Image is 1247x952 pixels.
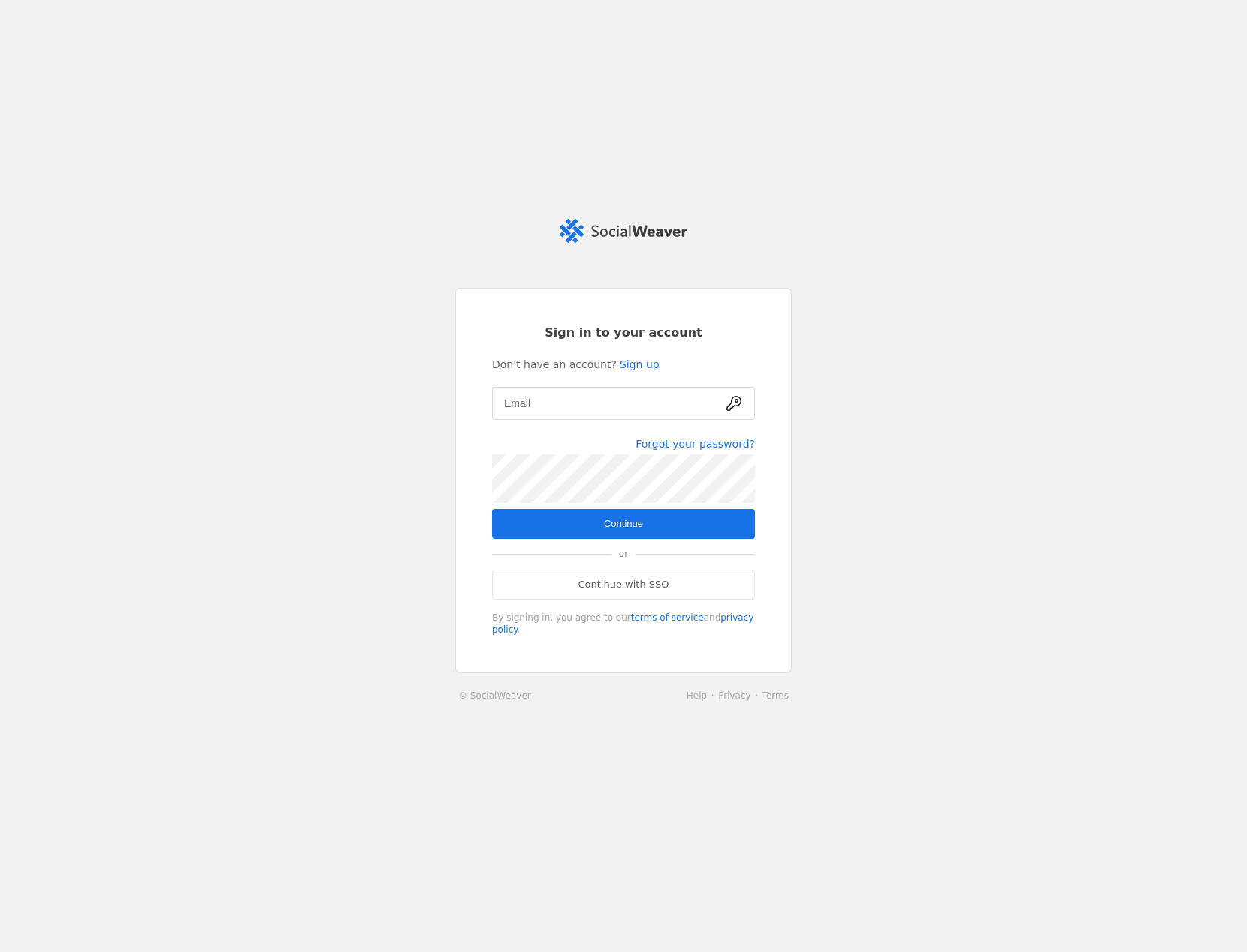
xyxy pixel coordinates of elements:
span: Sign in to your account [545,325,702,341]
a: © SocialWeaver [458,688,531,703]
mat-label: Email [504,394,530,412]
li: · [751,688,762,703]
a: Help [687,690,707,701]
a: Forgot your password? [636,438,755,450]
a: Terms [762,690,789,701]
span: Continue [604,516,643,531]
button: Continue [492,509,755,539]
div: By signing in, you agree to our and . [492,612,755,636]
span: or [611,539,636,569]
a: Sign up [620,357,660,372]
a: Privacy [718,690,750,701]
a: Continue with SSO [492,570,755,600]
span: Don't have an account? [492,357,617,372]
a: privacy policy [492,612,753,635]
input: Email [504,394,743,412]
li: · [707,688,718,703]
a: terms of service [631,612,704,623]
